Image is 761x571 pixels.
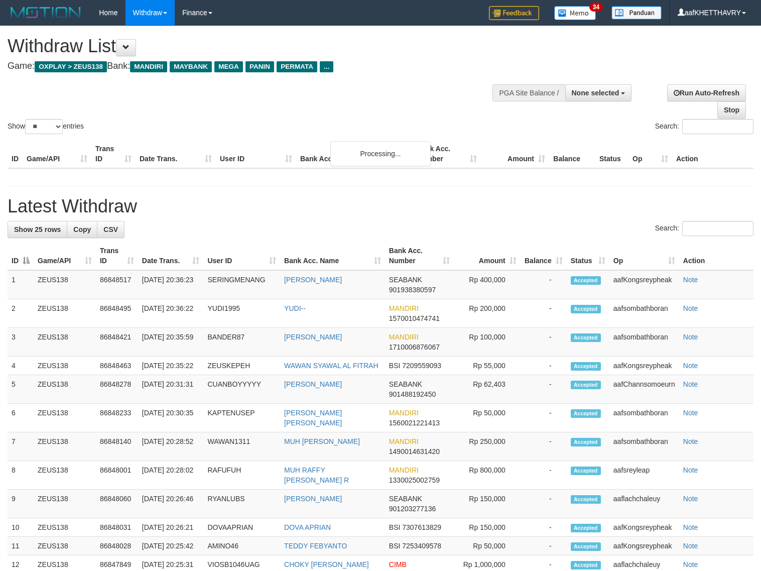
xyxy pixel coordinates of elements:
td: Rp 100,000 [454,328,521,357]
span: MANDIRI [389,409,419,417]
td: 86848031 [96,518,138,537]
td: ZEUS138 [34,270,96,299]
span: PANIN [245,61,274,72]
a: Note [683,362,698,370]
td: DOVAAPRIAN [203,518,280,537]
label: Search: [655,221,753,236]
th: Bank Acc. Name [296,140,413,168]
span: MANDIRI [389,437,419,445]
div: Processing... [330,141,431,166]
td: Rp 55,000 [454,357,521,375]
td: 6 [8,404,34,432]
td: SERINGMENANG [203,270,280,299]
a: Note [683,333,698,341]
td: 7 [8,432,34,461]
span: Copy 1570010474741 to clipboard [389,314,440,322]
a: Note [683,495,698,503]
a: Note [683,437,698,445]
span: MANDIRI [130,61,167,72]
td: Rp 150,000 [454,490,521,518]
span: Accepted [571,305,601,313]
td: - [521,490,567,518]
a: [PERSON_NAME] [284,495,342,503]
td: ZEUS138 [34,328,96,357]
span: 34 [589,3,603,12]
td: CUANBOYYYYY [203,375,280,404]
input: Search: [682,221,753,236]
td: 86848495 [96,299,138,328]
td: 86848517 [96,270,138,299]
th: ID [8,140,23,168]
td: [DATE] 20:35:22 [138,357,204,375]
td: Rp 62,403 [454,375,521,404]
th: User ID [216,140,296,168]
th: Game/API: activate to sort column ascending [34,242,96,270]
span: PERMATA [277,61,317,72]
a: TEDDY FEBYANTO [284,542,347,550]
span: SEABANK [389,276,422,284]
a: MUH [PERSON_NAME] [284,437,360,445]
span: BSI [389,523,401,531]
th: Amount: activate to sort column ascending [454,242,521,270]
img: MOTION_logo.png [8,5,84,20]
td: - [521,461,567,490]
td: ZEUSKEPEH [203,357,280,375]
td: aafChannsomoeurn [609,375,679,404]
span: CIMB [389,560,407,568]
td: aaflachchaleuy [609,490,679,518]
td: [DATE] 20:30:35 [138,404,204,432]
td: aafKongsreypheak [609,537,679,555]
span: Copy 7209559093 to clipboard [402,362,441,370]
td: - [521,537,567,555]
th: Date Trans. [136,140,216,168]
td: YUDI1995 [203,299,280,328]
th: Op [628,140,672,168]
a: DOVA APRIAN [284,523,331,531]
a: CHOKY [PERSON_NAME] [284,560,369,568]
th: Action [672,140,753,168]
td: 86848060 [96,490,138,518]
td: - [521,328,567,357]
select: Showentries [25,119,63,134]
td: KAPTENUSEP [203,404,280,432]
th: User ID: activate to sort column ascending [203,242,280,270]
td: AMINO46 [203,537,280,555]
span: Show 25 rows [14,225,61,234]
a: Copy [67,221,97,238]
th: Op: activate to sort column ascending [609,242,679,270]
td: BANDER87 [203,328,280,357]
th: Amount [481,140,549,168]
td: 11 [8,537,34,555]
a: [PERSON_NAME] [284,380,342,388]
span: Accepted [571,409,601,418]
span: Copy 901488192450 to clipboard [389,390,436,398]
td: aafsombathboran [609,299,679,328]
span: Accepted [571,276,601,285]
td: 4 [8,357,34,375]
td: ZEUS138 [34,537,96,555]
span: BSI [389,542,401,550]
input: Search: [682,119,753,134]
span: Accepted [571,561,601,569]
td: ZEUS138 [34,432,96,461]
span: Copy 901203277136 to clipboard [389,505,436,513]
a: Stop [717,101,746,119]
td: ZEUS138 [34,461,96,490]
td: aafKongsreypheak [609,357,679,375]
td: 86848278 [96,375,138,404]
h1: Latest Withdraw [8,196,753,216]
span: Accepted [571,542,601,551]
th: ID: activate to sort column descending [8,242,34,270]
td: 10 [8,518,34,537]
td: 86848028 [96,537,138,555]
td: 5 [8,375,34,404]
th: Bank Acc. Number [413,140,481,168]
td: Rp 200,000 [454,299,521,328]
span: BSI [389,362,401,370]
span: Accepted [571,362,601,371]
span: MANDIRI [389,466,419,474]
td: 86848001 [96,461,138,490]
td: [DATE] 20:36:23 [138,270,204,299]
td: [DATE] 20:26:46 [138,490,204,518]
a: MUH RAFFY [PERSON_NAME] R [284,466,349,484]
